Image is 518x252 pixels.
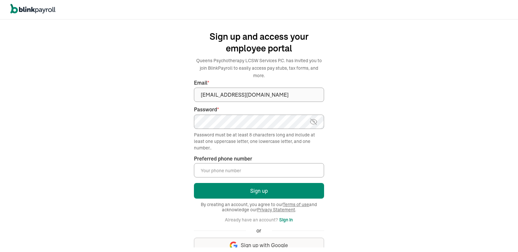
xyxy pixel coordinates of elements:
[309,118,318,126] img: eye
[194,106,324,113] label: Password
[194,79,324,87] label: Email
[10,4,55,14] img: logo
[194,88,324,102] input: Your email address
[256,227,261,234] span: or
[194,31,324,54] h1: Sign up and access your employee portal
[194,132,324,151] div: Password must be at least 8 characters long and include at least one uppercase letter, one lowerc...
[194,202,324,212] span: By creating an account, you agree to our and acknowledge our .
[194,163,324,177] input: Your phone number
[225,217,278,223] span: Already have an account?
[283,202,309,207] a: Terms of use
[230,242,238,249] img: google
[241,242,288,249] span: Sign up with Google
[194,183,324,199] button: Sign up
[279,216,293,224] button: Sign in
[194,155,252,162] label: Preferred phone number
[196,58,322,78] span: Queens Psychotherapy LCSW Services P.C. has invited you to join BlinkPayroll to easily access pay...
[257,207,295,213] a: Privacy Statement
